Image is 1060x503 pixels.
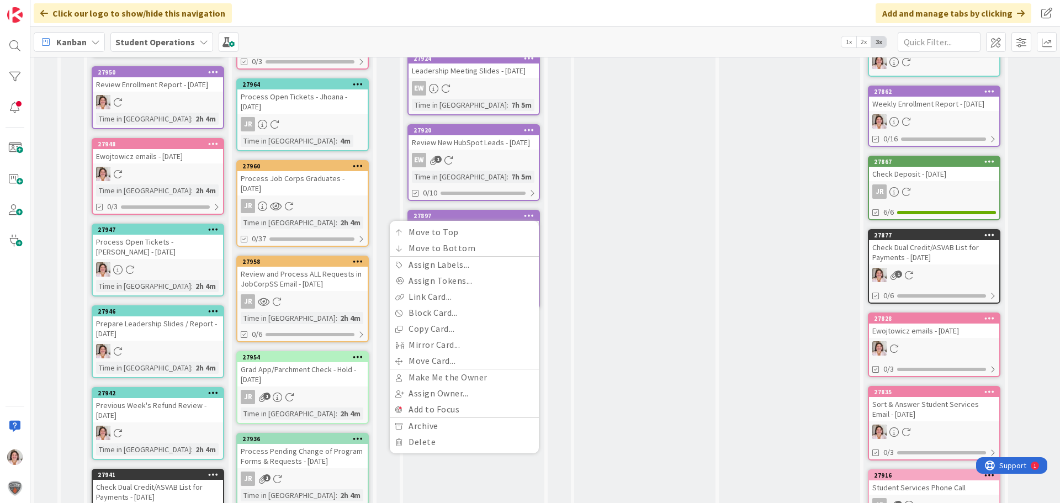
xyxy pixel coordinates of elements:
[872,268,887,282] img: EW
[869,314,999,324] div: 27828
[872,341,887,356] img: EW
[93,470,223,480] div: 27941
[237,89,368,114] div: Process Open Tickets - Jhoana - [DATE]
[236,351,369,424] a: 27954Grad App/Parchment Check - Hold - [DATE]JRTime in [GEOGRAPHIC_DATA]:2h 4m
[242,353,368,361] div: 27954
[98,140,223,148] div: 27948
[93,67,223,92] div: 27950Review Enrollment Report - [DATE]
[115,36,195,47] b: Student Operations
[336,216,337,229] span: :
[868,156,1000,220] a: 27867Check Deposit - [DATE]JR6/6
[93,426,223,440] div: EW
[23,2,50,15] span: Support
[241,294,255,309] div: JR
[390,224,539,240] a: Move to Top
[390,353,539,369] a: Move Card...
[236,256,369,342] a: 27958Review and Process ALL Requests in JobCorpSS Email - [DATE]JRTime in [GEOGRAPHIC_DATA]:2h 4m0/6
[868,86,1000,147] a: 27862Weekly Enrollment Report - [DATE]EW0/16
[336,135,337,147] span: :
[869,87,999,111] div: 27862Weekly Enrollment Report - [DATE]
[237,472,368,486] div: JR
[107,201,118,213] span: 0/3
[337,407,363,420] div: 2h 4m
[869,470,999,480] div: 27916
[869,387,999,421] div: 27835Sort & Answer Student Services Email - [DATE]
[96,113,191,125] div: Time in [GEOGRAPHIC_DATA]
[93,306,223,316] div: 27946
[874,158,999,166] div: 27867
[98,68,223,76] div: 27950
[237,161,368,195] div: 27960Process Job Corps Graduates - [DATE]
[93,67,223,77] div: 27950
[871,36,886,47] span: 3x
[337,216,363,229] div: 2h 4m
[869,157,999,181] div: 27867Check Deposit - [DATE]
[237,352,368,362] div: 27954
[869,341,999,356] div: EW
[872,425,887,439] img: EW
[409,153,539,167] div: EW
[93,139,223,163] div: 27948Ewojtowicz emails - [DATE]
[883,363,894,375] span: 0/3
[241,199,255,213] div: JR
[872,184,887,199] div: JR
[883,207,894,218] span: 6/6
[390,240,539,256] a: Move to Bottom
[93,316,223,341] div: Prepare Leadership Slides / Report - [DATE]
[96,426,110,440] img: EW
[193,113,219,125] div: 2h 4m
[237,80,368,114] div: 27964Process Open Tickets - Jhoana - [DATE]
[92,387,224,460] a: 27942Previous Week's Refund Review - [DATE]EWTime in [GEOGRAPHIC_DATA]:2h 4m
[423,187,437,199] span: 0/10
[237,294,368,309] div: JR
[409,125,539,150] div: 27920Review New HubSpot Leads - [DATE]
[56,35,87,49] span: Kanban
[869,397,999,421] div: Sort & Answer Student Services Email - [DATE]
[883,290,894,301] span: 0/6
[868,386,1000,460] a: 27835Sort & Answer Student Services Email - [DATE]EW0/3
[92,138,224,215] a: 27948Ewojtowicz emails - [DATE]EWTime in [GEOGRAPHIC_DATA]:2h 4m0/3
[407,52,540,115] a: 27924Leadership Meeting Slides - [DATE]EWTime in [GEOGRAPHIC_DATA]:7h 5m
[237,362,368,386] div: Grad App/Parchment Check - Hold - [DATE]
[237,80,368,89] div: 27964
[409,125,539,135] div: 27920
[96,184,191,197] div: Time in [GEOGRAPHIC_DATA]
[507,171,508,183] span: :
[390,369,539,385] a: Make Me the Owner
[93,388,223,422] div: 27942Previous Week's Refund Review - [DATE]
[869,114,999,129] div: EW
[337,489,363,501] div: 2h 4m
[507,99,508,111] span: :
[237,267,368,291] div: Review and Process ALL Requests in JobCorpSS Email - [DATE]
[263,474,271,481] span: 1
[409,211,539,221] div: 27897Move to TopMove to BottomAssign Labels...Assign Tokens...Link Card...Block Card...Copy Card....
[414,212,539,220] div: 27897
[337,135,353,147] div: 4m
[193,443,219,456] div: 2h 4m
[92,305,224,378] a: 27946Prepare Leadership Slides / Report - [DATE]EWTime in [GEOGRAPHIC_DATA]:2h 4m
[98,471,223,479] div: 27941
[869,230,999,264] div: 27877Check Dual Credit/ASVAB List for Payments - [DATE]
[236,78,369,151] a: 27964Process Open Tickets - Jhoana - [DATE]JRTime in [GEOGRAPHIC_DATA]:4m
[34,3,232,23] div: Click our logo to show/hide this navigation
[409,54,539,63] div: 27924
[237,171,368,195] div: Process Job Corps Graduates - [DATE]
[237,199,368,213] div: JR
[252,56,262,67] span: 0/3
[191,443,193,456] span: :
[93,225,223,259] div: 27947Process Open Tickets - [PERSON_NAME] - [DATE]
[96,262,110,277] img: EW
[434,156,442,163] span: 1
[237,257,368,291] div: 27958Review and Process ALL Requests in JobCorpSS Email - [DATE]
[874,231,999,239] div: 27877
[241,407,336,420] div: Time in [GEOGRAPHIC_DATA]
[96,362,191,374] div: Time in [GEOGRAPHIC_DATA]
[93,262,223,277] div: EW
[237,434,368,444] div: 27936
[92,66,224,129] a: 27950Review Enrollment Report - [DATE]EWTime in [GEOGRAPHIC_DATA]:2h 4m
[252,329,262,340] span: 0/6
[93,95,223,109] div: EW
[96,280,191,292] div: Time in [GEOGRAPHIC_DATA]
[869,87,999,97] div: 27862
[57,4,60,13] div: 1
